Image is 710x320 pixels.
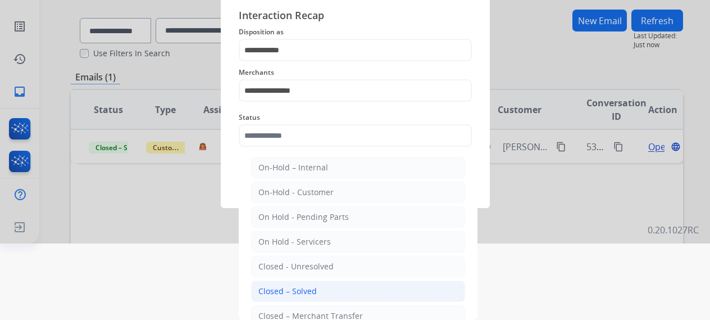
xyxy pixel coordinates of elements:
[258,211,349,223] div: On Hold - Pending Parts
[648,223,699,237] p: 0.20.1027RC
[258,187,334,198] div: On-Hold - Customer
[239,111,472,124] span: Status
[239,7,472,25] span: Interaction Recap
[258,236,331,247] div: On Hold - Servicers
[239,66,472,79] span: Merchants
[258,261,334,272] div: Closed - Unresolved
[258,286,317,297] div: Closed – Solved
[239,25,472,39] span: Disposition as
[258,162,328,173] div: On-Hold – Internal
